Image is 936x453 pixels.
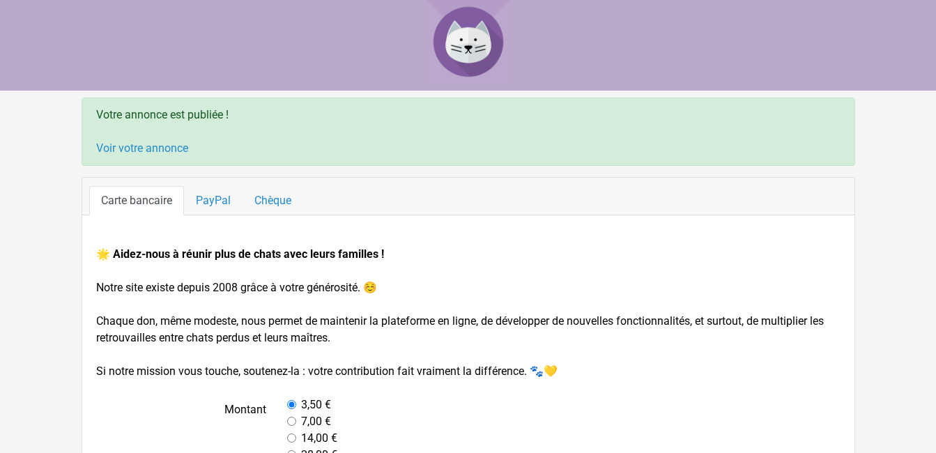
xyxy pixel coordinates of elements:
[301,413,331,430] label: 7,00 €
[184,186,243,215] a: PayPal
[89,186,184,215] a: Carte bancaire
[96,247,384,261] strong: 🌟 Aidez-nous à réunir plus de chats avec leurs familles !
[96,141,188,155] a: Voir votre annonce
[301,397,331,413] label: 3,50 €
[301,430,337,447] label: 14,00 €
[82,98,855,166] div: Votre annonce est publiée !
[243,186,303,215] a: Chèque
